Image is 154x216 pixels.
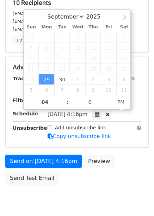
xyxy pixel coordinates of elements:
span: September 19, 2025 [101,53,116,63]
span: September 5, 2025 [101,32,116,42]
strong: Schedule [13,111,38,116]
span: Click to toggle [111,95,131,109]
span: September 3, 2025 [70,32,85,42]
span: September 8, 2025 [39,42,54,53]
span: September 30, 2025 [54,74,70,85]
span: October 2, 2025 [85,74,101,85]
span: October 7, 2025 [54,85,70,95]
span: Mon [39,25,54,29]
span: September 18, 2025 [85,53,101,63]
h5: Advanced [13,63,141,71]
span: Thu [85,25,101,29]
span: September 25, 2025 [85,63,101,74]
label: Add unsubscribe link [55,124,106,131]
span: October 1, 2025 [70,74,85,85]
span: October 4, 2025 [116,74,132,85]
span: September 20, 2025 [116,53,132,63]
span: September 11, 2025 [85,42,101,53]
span: October 9, 2025 [85,85,101,95]
input: Minute [68,95,111,109]
span: September 6, 2025 [116,32,132,42]
small: [EMAIL_ADDRESS][PERSON_NAME][DOMAIN_NAME] [13,19,129,24]
span: Tue [54,25,70,29]
span: September 16, 2025 [54,53,70,63]
input: Year [84,13,110,20]
span: Sun [24,25,39,29]
span: September 4, 2025 [85,32,101,42]
span: September 21, 2025 [24,63,39,74]
span: October 10, 2025 [101,85,116,95]
a: Preview [84,155,115,168]
span: October 5, 2025 [24,85,39,95]
a: Copy unsubscribe link [48,133,111,140]
span: October 8, 2025 [70,85,85,95]
span: September 13, 2025 [116,42,132,53]
a: Send on [DATE] 4:16pm [5,155,82,168]
small: [EMAIL_ADDRESS][DOMAIN_NAME] [13,27,91,32]
span: September 26, 2025 [101,63,116,74]
span: October 3, 2025 [101,74,116,85]
span: : [66,95,68,109]
span: September 15, 2025 [39,53,54,63]
span: September 2, 2025 [54,32,70,42]
span: September 14, 2025 [24,53,39,63]
a: +7 more [13,36,39,45]
span: September 12, 2025 [101,42,116,53]
span: October 11, 2025 [116,85,132,95]
strong: Filters [13,97,31,103]
a: Send Test Email [5,171,59,185]
span: September 17, 2025 [70,53,85,63]
span: [DATE] 4:16pm [48,111,87,117]
span: September 9, 2025 [54,42,70,53]
span: September 22, 2025 [39,63,54,74]
iframe: Chat Widget [119,182,154,216]
span: Fri [101,25,116,29]
span: September 28, 2025 [24,74,39,85]
span: September 29, 2025 [39,74,54,85]
span: September 24, 2025 [70,63,85,74]
span: August 31, 2025 [24,32,39,42]
span: Sat [116,25,132,29]
strong: Tracking [13,76,36,81]
span: September 23, 2025 [54,63,70,74]
span: September 10, 2025 [70,42,85,53]
span: September 1, 2025 [39,32,54,42]
strong: Unsubscribe [13,125,47,131]
span: September 27, 2025 [116,63,132,74]
span: September 7, 2025 [24,42,39,53]
span: Wed [70,25,85,29]
span: October 6, 2025 [39,85,54,95]
small: [EMAIL_ADDRESS][DOMAIN_NAME] [13,11,91,16]
input: Hour [24,95,67,109]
